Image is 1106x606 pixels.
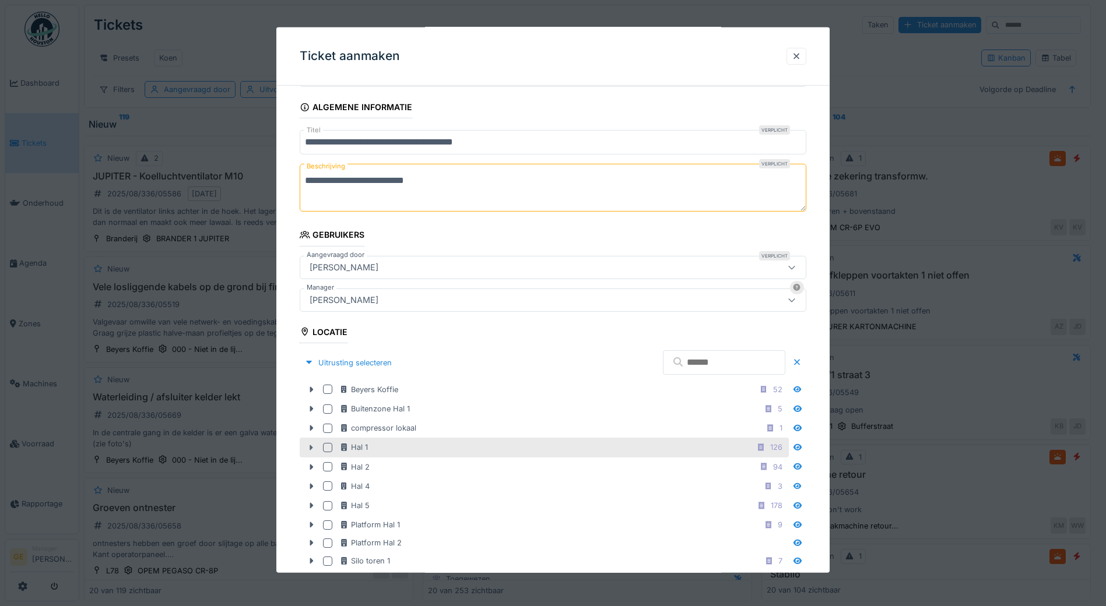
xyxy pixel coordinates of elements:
[778,403,782,414] div: 5
[300,49,400,64] h3: Ticket aanmaken
[300,98,412,118] div: Algemene informatie
[771,500,782,511] div: 178
[304,125,323,135] label: Titel
[759,251,790,260] div: Verplicht
[339,422,416,434] div: compressor lokaal
[773,384,782,395] div: 52
[339,519,400,530] div: Platform Hal 1
[304,159,347,174] label: Beschrijving
[339,500,370,511] div: Hal 5
[778,481,782,492] div: 3
[339,537,402,548] div: Platform Hal 2
[305,293,383,306] div: [PERSON_NAME]
[339,461,370,472] div: Hal 2
[300,354,396,370] div: Uitrusting selecteren
[778,519,782,530] div: 9
[759,159,790,168] div: Verplicht
[339,384,398,395] div: Beyers Koffie
[339,403,410,414] div: Buitenzone Hal 1
[304,282,336,292] label: Manager
[339,442,368,453] div: Hal 1
[780,422,782,434] div: 1
[773,461,782,472] div: 94
[300,226,364,246] div: Gebruikers
[339,555,390,566] div: Silo toren 1
[300,323,347,343] div: Locatie
[759,125,790,135] div: Verplicht
[339,481,370,492] div: Hal 4
[770,442,782,453] div: 126
[305,260,383,273] div: [PERSON_NAME]
[778,555,782,566] div: 7
[304,249,367,259] label: Aangevraagd door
